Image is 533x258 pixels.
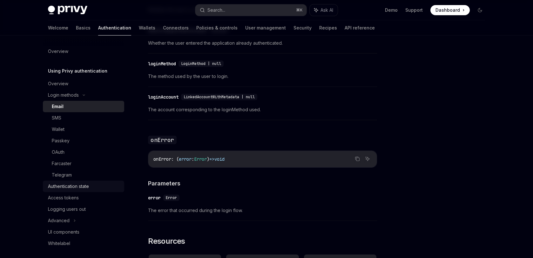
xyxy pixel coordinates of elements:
a: Overview [43,46,124,57]
a: OAuth [43,146,124,158]
div: Advanced [48,217,70,224]
a: Welcome [48,20,68,35]
span: ⌘ K [296,8,303,13]
a: Wallets [139,20,155,35]
a: Authentication [98,20,131,35]
a: Demo [385,7,398,13]
a: User management [245,20,286,35]
span: Whether the user entered the application already authenticated. [148,39,377,47]
a: Logging users out [43,203,124,215]
span: : ( [171,156,179,162]
a: Whitelabel [43,238,124,249]
span: void [214,156,225,162]
a: API reference [345,20,375,35]
a: SMS [43,112,124,124]
div: Logging users out [48,205,86,213]
button: Copy the contents from the code block [353,155,361,163]
a: Passkey [43,135,124,146]
span: : [192,156,194,162]
a: Recipes [319,20,337,35]
button: Search...⌘K [195,4,307,16]
div: loginMethod [148,61,176,67]
a: UI components [43,226,124,238]
div: Overview [48,48,68,55]
a: Security [293,20,312,35]
div: Overview [48,80,68,87]
a: Telegram [43,169,124,181]
a: Overview [43,78,124,89]
img: dark logo [48,6,87,15]
span: LinkedAccountWithMetadata | null [184,94,255,100]
a: Access tokens [43,192,124,203]
a: Farcaster [43,158,124,169]
button: Toggle dark mode [475,5,485,15]
code: onError [148,136,177,144]
div: OAuth [52,148,64,156]
div: Wallet [52,126,64,133]
div: loginAccount [148,94,179,100]
div: Passkey [52,137,70,145]
span: LoginMethod | null [181,61,221,66]
span: ) [207,156,209,162]
span: Dashboard [435,7,460,13]
div: SMS [52,114,61,122]
span: Ask AI [320,7,333,13]
span: error [179,156,192,162]
div: Whitelabel [48,240,70,247]
div: error [148,195,161,201]
span: Parameters [148,179,180,188]
span: Error [194,156,207,162]
span: Error [166,195,177,200]
span: onError [153,156,171,162]
span: The error that occurred during the login flow. [148,207,377,214]
a: Dashboard [430,5,470,15]
span: The method used by the user to login. [148,73,377,80]
a: Email [43,101,124,112]
a: Wallet [43,124,124,135]
div: Authentication state [48,183,89,190]
div: Login methods [48,91,79,99]
span: => [209,156,214,162]
div: Telegram [52,171,72,179]
a: Basics [76,20,91,35]
div: Search... [207,6,225,14]
div: Access tokens [48,194,79,202]
span: Resources [148,236,185,246]
div: Email [52,103,64,110]
span: The account corresponding to the loginMethod used. [148,106,377,113]
a: Policies & controls [196,20,238,35]
button: Ask AI [363,155,372,163]
a: Connectors [163,20,189,35]
div: Farcaster [52,160,71,167]
a: Authentication state [43,181,124,192]
h5: Using Privy authentication [48,67,107,75]
button: Ask AI [310,4,338,16]
div: UI components [48,228,79,236]
a: Support [405,7,423,13]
